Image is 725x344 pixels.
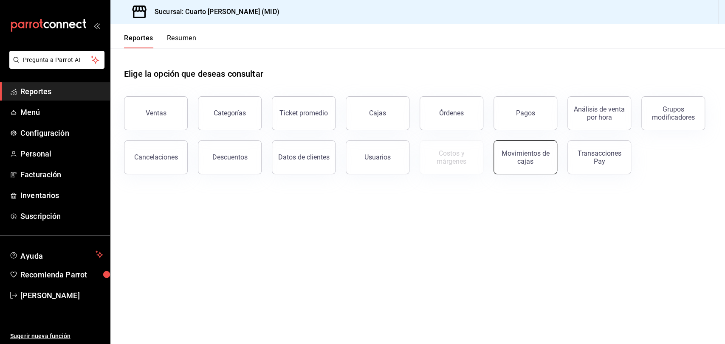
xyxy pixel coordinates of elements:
[425,149,478,165] div: Costos y márgenes
[9,51,104,69] button: Pregunta a Parrot AI
[573,105,626,121] div: Análisis de venta por hora
[20,106,103,118] span: Menú
[93,22,100,29] button: open_drawer_menu
[494,140,557,174] button: Movimientos de cajas
[124,67,263,80] h1: Elige la opción que deseas consultar
[647,105,700,121] div: Grupos modificadores
[134,153,178,161] div: Cancelaciones
[198,140,262,174] button: Descuentos
[516,109,535,117] div: Pagos
[124,140,188,174] button: Cancelaciones
[212,153,248,161] div: Descuentos
[20,127,103,139] span: Configuración
[641,96,705,130] button: Grupos modificadores
[272,140,336,174] button: Datos de clientes
[420,140,483,174] button: Contrata inventarios para ver este reporte
[364,153,391,161] div: Usuarios
[20,169,103,180] span: Facturación
[20,190,103,201] span: Inventarios
[346,96,409,130] button: Cajas
[148,7,279,17] h3: Sucursal: Cuarto [PERSON_NAME] (MID)
[567,96,631,130] button: Análisis de venta por hora
[420,96,483,130] button: Órdenes
[167,34,196,48] button: Resumen
[369,109,386,117] div: Cajas
[272,96,336,130] button: Ticket promedio
[146,109,166,117] div: Ventas
[20,249,92,260] span: Ayuda
[20,269,103,280] span: Recomienda Parrot
[23,56,91,64] span: Pregunta a Parrot AI
[439,109,464,117] div: Órdenes
[124,34,196,48] div: navigation tabs
[499,149,552,165] div: Movimientos de cajas
[6,62,104,70] a: Pregunta a Parrot AI
[346,140,409,174] button: Usuarios
[124,34,153,48] button: Reportes
[20,148,103,159] span: Personal
[20,86,103,97] span: Reportes
[124,96,188,130] button: Ventas
[573,149,626,165] div: Transacciones Pay
[494,96,557,130] button: Pagos
[20,290,103,301] span: [PERSON_NAME]
[279,109,328,117] div: Ticket promedio
[20,210,103,222] span: Suscripción
[10,332,103,341] span: Sugerir nueva función
[214,109,246,117] div: Categorías
[278,153,330,161] div: Datos de clientes
[567,140,631,174] button: Transacciones Pay
[198,96,262,130] button: Categorías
